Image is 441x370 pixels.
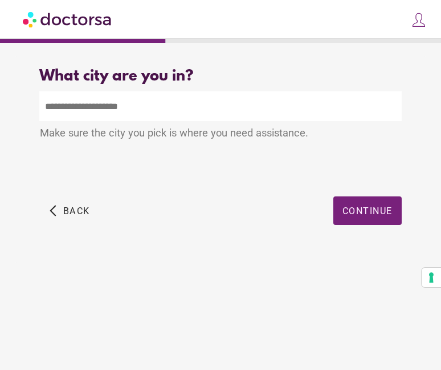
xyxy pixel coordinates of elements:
[411,12,427,28] img: icons8-customer-100.png
[333,196,402,225] button: Continue
[342,206,393,216] span: Continue
[23,6,113,32] img: Doctorsa.com
[39,121,401,147] div: Make sure the city you pick is where you need assistance.
[63,206,90,216] span: Back
[45,196,95,225] button: arrow_back_ios Back
[422,268,441,287] button: Your consent preferences for tracking technologies
[39,68,401,86] div: What city are you in?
